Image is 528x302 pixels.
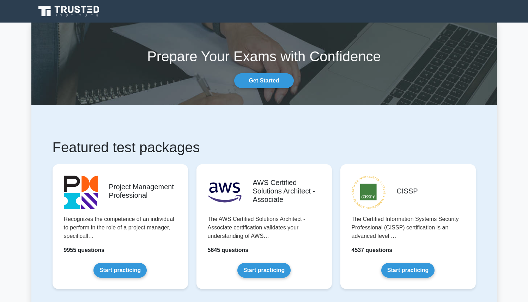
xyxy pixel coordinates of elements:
a: Start practicing [93,263,147,278]
h1: Prepare Your Exams with Confidence [31,48,497,65]
h1: Featured test packages [53,139,476,156]
a: Get Started [234,73,293,88]
a: Start practicing [237,263,291,278]
a: Start practicing [381,263,435,278]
